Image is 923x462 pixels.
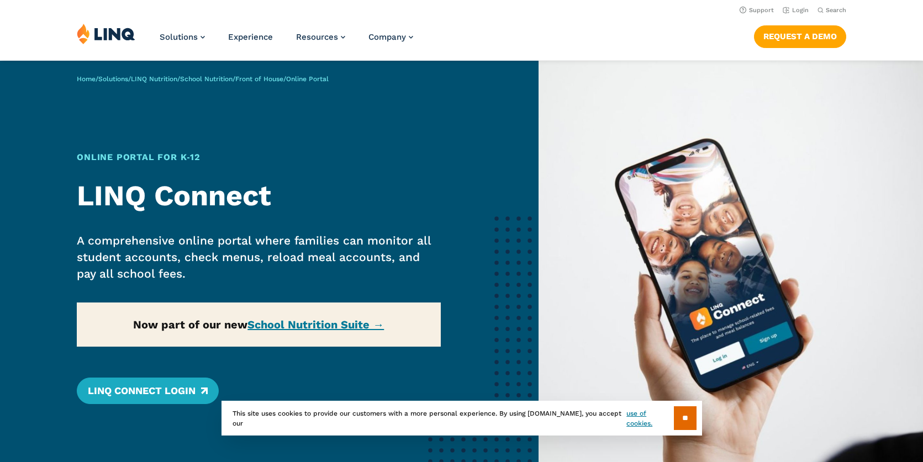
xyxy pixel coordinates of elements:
[286,75,329,83] span: Online Portal
[235,75,283,83] a: Front of House
[247,318,384,331] a: School Nutrition Suite →
[131,75,177,83] a: LINQ Nutrition
[160,32,198,42] span: Solutions
[228,32,273,42] a: Experience
[77,75,329,83] span: / / / / /
[180,75,233,83] a: School Nutrition
[77,378,219,404] a: LINQ Connect Login
[77,75,96,83] a: Home
[77,23,135,44] img: LINQ | K‑12 Software
[296,32,345,42] a: Resources
[160,23,413,60] nav: Primary Navigation
[296,32,338,42] span: Resources
[754,25,846,47] a: Request a Demo
[368,32,413,42] a: Company
[77,232,440,282] p: A comprehensive online portal where families can monitor all student accounts, check menus, reloa...
[368,32,406,42] span: Company
[626,408,673,428] a: use of cookies.
[754,23,846,47] nav: Button Navigation
[783,7,809,14] a: Login
[221,401,702,436] div: This site uses cookies to provide our customers with a more personal experience. By using [DOMAIN...
[160,32,205,42] a: Solutions
[77,179,271,213] strong: LINQ Connect
[740,7,774,14] a: Support
[817,6,846,14] button: Open Search Bar
[826,7,846,14] span: Search
[77,151,440,164] h1: Online Portal for K‑12
[133,318,384,331] strong: Now part of our new
[98,75,128,83] a: Solutions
